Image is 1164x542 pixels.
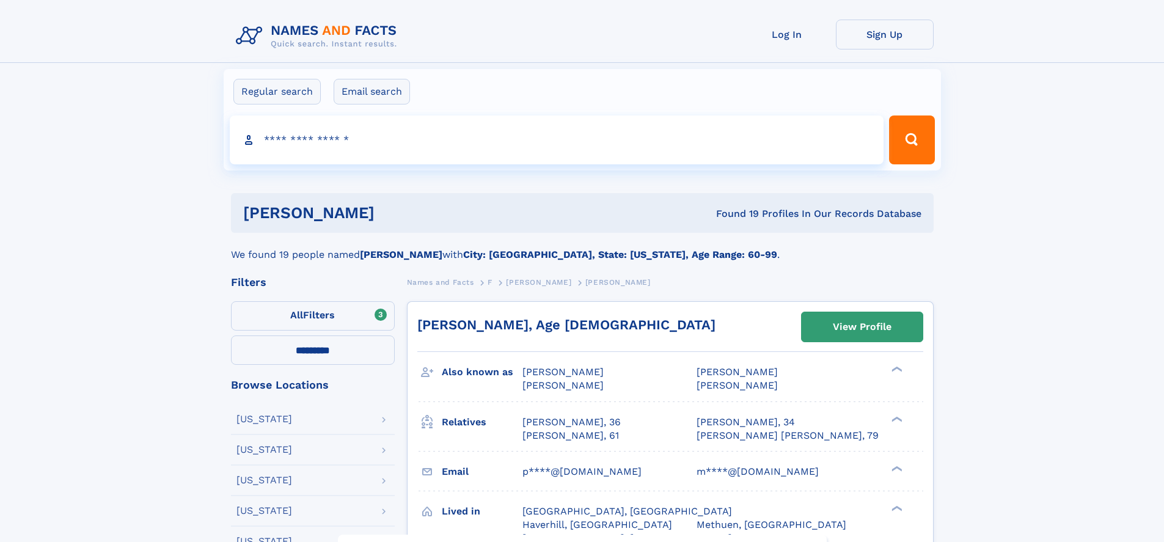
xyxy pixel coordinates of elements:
a: View Profile [802,312,923,342]
a: [PERSON_NAME], 34 [697,416,795,429]
a: F [488,274,492,290]
span: [PERSON_NAME] [522,366,604,378]
button: Search Button [889,115,934,164]
span: [PERSON_NAME] [522,379,604,391]
label: Filters [231,301,395,331]
span: Haverhill, [GEOGRAPHIC_DATA] [522,519,672,530]
h3: Also known as [442,362,522,383]
a: [PERSON_NAME] [PERSON_NAME], 79 [697,429,879,442]
h3: Email [442,461,522,482]
h1: [PERSON_NAME] [243,205,546,221]
span: [PERSON_NAME] [697,379,778,391]
h3: Lived in [442,501,522,522]
a: [PERSON_NAME], 61 [522,429,619,442]
input: search input [230,115,884,164]
div: ❯ [888,415,903,423]
b: City: [GEOGRAPHIC_DATA], State: [US_STATE], Age Range: 60-99 [463,249,777,260]
img: Logo Names and Facts [231,20,407,53]
label: Email search [334,79,410,104]
div: [US_STATE] [236,445,292,455]
span: F [488,278,492,287]
div: ❯ [888,504,903,512]
a: Sign Up [836,20,934,49]
span: All [290,309,303,321]
div: [US_STATE] [236,506,292,516]
span: Methuen, [GEOGRAPHIC_DATA] [697,519,846,530]
a: Log In [738,20,836,49]
span: [GEOGRAPHIC_DATA], [GEOGRAPHIC_DATA] [522,505,732,517]
span: [PERSON_NAME] [697,366,778,378]
div: ❯ [888,365,903,373]
div: Browse Locations [231,379,395,390]
label: Regular search [233,79,321,104]
a: [PERSON_NAME], Age [DEMOGRAPHIC_DATA] [417,317,716,332]
b: [PERSON_NAME] [360,249,442,260]
div: Filters [231,277,395,288]
div: ❯ [888,464,903,472]
div: Found 19 Profiles In Our Records Database [545,207,921,221]
div: View Profile [833,313,891,341]
div: We found 19 people named with . [231,233,934,262]
div: [US_STATE] [236,414,292,424]
a: [PERSON_NAME], 36 [522,416,621,429]
span: [PERSON_NAME] [585,278,651,287]
a: [PERSON_NAME] [506,274,571,290]
h3: Relatives [442,412,522,433]
span: [PERSON_NAME] [506,278,571,287]
a: Names and Facts [407,274,474,290]
div: [US_STATE] [236,475,292,485]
